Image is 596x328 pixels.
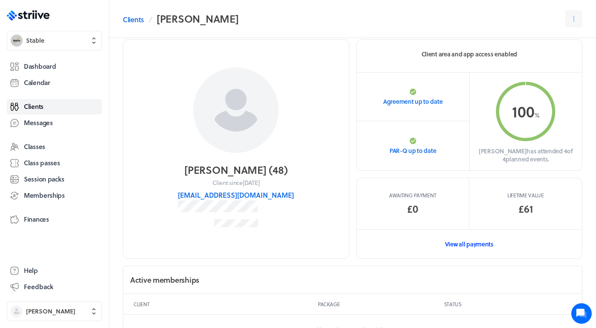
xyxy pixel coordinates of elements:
[12,133,159,143] p: Find an answer quickly
[24,78,50,87] span: Calendar
[157,10,238,27] h2: [PERSON_NAME]
[7,302,102,321] button: [PERSON_NAME]
[24,102,44,111] span: Clients
[24,175,64,184] span: Session packs
[422,50,517,59] p: Client area and app access enabled
[55,105,102,111] span: New conversation
[24,62,56,71] span: Dashboard
[24,215,49,224] span: Finances
[24,158,60,167] span: Class passes
[24,142,45,151] span: Classes
[390,146,436,155] p: PAR-Q up to date
[7,263,102,278] a: Help
[535,111,540,120] span: %
[13,57,158,84] h2: We're here to help. Ask us anything!
[7,188,102,203] a: Memberships
[518,202,532,216] p: £61
[269,162,288,177] span: ( 48 )
[318,301,441,307] p: Package
[212,179,259,187] p: Client since [DATE]
[357,73,469,122] a: Agreement up to date
[13,100,157,117] button: New conversation
[24,266,38,275] span: Help
[24,282,53,291] span: Feedback
[407,202,418,216] span: £0
[178,190,294,200] button: [EMAIL_ADDRESS][DOMAIN_NAME]
[7,59,102,74] a: Dashboard
[383,97,442,106] p: Agreement up to date
[7,139,102,155] a: Classes
[123,15,144,25] a: Clients
[571,303,592,324] iframe: gist-messenger-bubble-iframe
[7,155,102,171] a: Class passes
[24,118,53,127] span: Messages
[7,99,102,114] a: Clients
[13,41,158,55] h1: Hi [PERSON_NAME]
[357,229,582,259] a: View all payments
[7,115,102,131] a: Messages
[184,163,288,177] h2: [PERSON_NAME]
[130,275,199,285] h2: Active memberships
[357,121,469,170] a: PAR-Q up to date
[7,172,102,187] a: Session packs
[7,31,102,50] button: StableStable
[477,147,575,164] p: [PERSON_NAME] has attended 4 of 4 planned events.
[134,301,314,307] p: Client
[24,191,65,200] span: Memberships
[512,100,535,123] span: 100
[507,192,544,199] p: Lifetime value
[26,36,44,45] span: Stable
[7,279,102,295] button: Feedback
[7,75,102,91] a: Calendar
[25,147,152,164] input: Search articles
[389,192,436,199] span: Awaiting payment
[444,301,572,307] p: Status
[123,10,238,27] nav: Breadcrumb
[7,212,102,227] a: Finances
[11,35,23,47] img: Stable
[26,307,76,316] span: [PERSON_NAME]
